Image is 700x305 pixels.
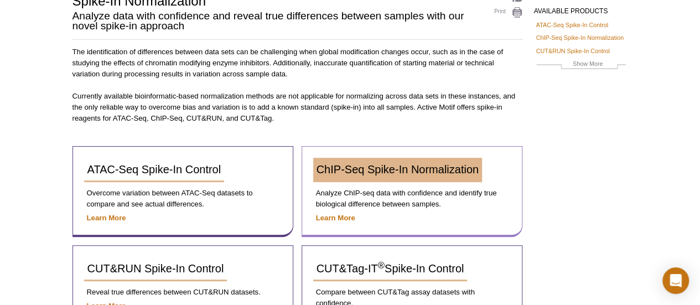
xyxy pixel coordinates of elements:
p: Reveal true differences between CUT&RUN datasets. [84,287,282,298]
span: ATAC-Seq Spike-In Control [87,163,221,175]
span: CUT&RUN Spike-In Control [87,262,224,275]
p: The identification of differences between data sets can be challenging when global modification c... [72,46,523,80]
a: CUT&RUN Spike-In Control [84,257,227,281]
a: Learn More [316,214,355,222]
span: CUT&Tag-IT Spike-In Control [317,262,464,275]
a: CUT&Tag-IT®Spike-In Control [313,257,468,281]
a: Print [481,7,523,19]
p: Overcome variation between ATAC-Seq datasets to compare and see actual differences. [84,188,282,210]
div: Open Intercom Messenger [662,267,689,294]
a: Show More [536,59,626,71]
a: ChIP-Seq Spike-In Normalization [313,158,482,182]
p: Analyze ChIP-seq data with confidence and identify true biological difference between samples. [313,188,511,210]
a: Learn More [87,214,126,222]
span: ChIP-Seq Spike-In Normalization [317,163,479,175]
p: Currently available bioinformatic-based normalization methods are not applicable for normalizing ... [72,91,523,124]
h2: Analyze data with confidence and reveal true differences between samples with our novel spike-in ... [72,11,470,31]
a: ChIP-Seq Spike-In Normalization [536,33,624,43]
sup: ® [378,260,385,271]
a: ATAC-Seq Spike-In Control [84,158,225,182]
a: CUT&RUN Spike-In Control [536,46,610,56]
a: ATAC-Seq Spike-In Control [536,20,608,30]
